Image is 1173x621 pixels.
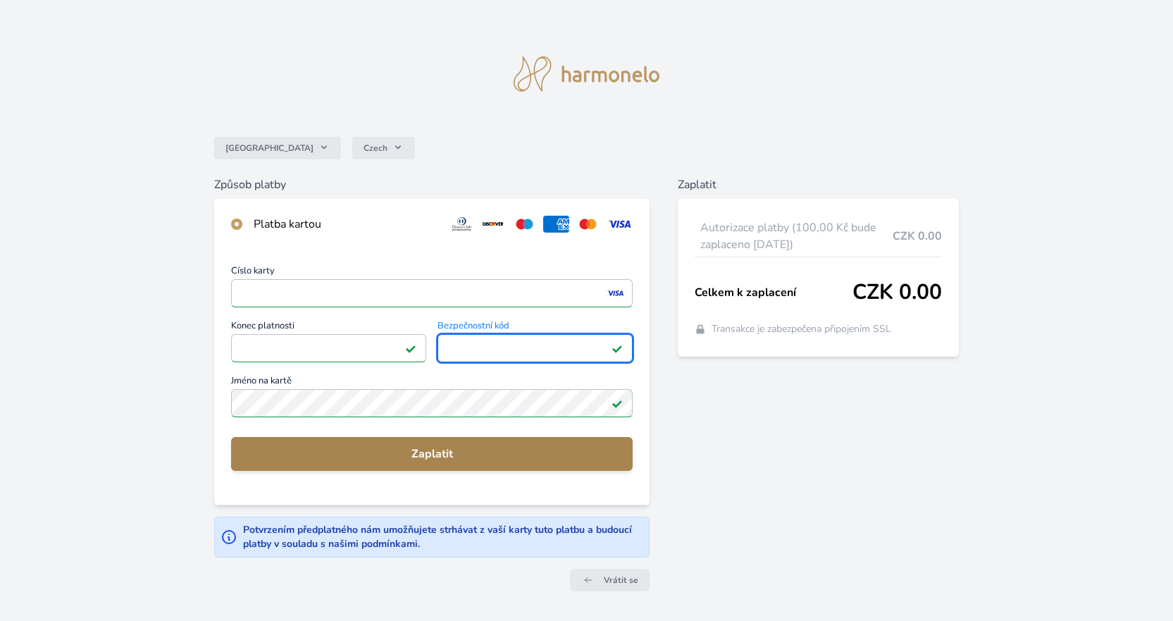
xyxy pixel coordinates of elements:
[237,338,420,358] iframe: Iframe pro datum vypršení platnosti
[511,216,538,233] img: maestro.svg
[214,176,650,193] h6: Způsob platby
[405,343,416,354] img: Platné pole
[237,283,626,303] iframe: Iframe pro číslo karty
[225,142,314,154] span: [GEOGRAPHIC_DATA]
[700,219,893,253] span: Autorizace platby (100,00 Kč bude zaplaceno [DATE])
[575,216,601,233] img: mc.svg
[231,437,633,471] button: Zaplatit
[570,569,650,591] a: Vrátit se
[604,574,638,586] span: Vrátit se
[214,137,341,159] button: [GEOGRAPHIC_DATA]
[852,280,942,305] span: CZK 0.00
[352,137,415,159] button: Czech
[712,322,891,336] span: Transakce je zabezpečena připojením SSL
[437,321,633,334] span: Bezpečnostní kód
[695,284,852,301] span: Celkem k zaplacení
[607,216,633,233] img: visa.svg
[231,266,633,279] span: Číslo karty
[242,445,621,462] span: Zaplatit
[364,142,387,154] span: Czech
[231,376,633,389] span: Jméno na kartě
[543,216,569,233] img: amex.svg
[231,321,426,334] span: Konec platnosti
[444,338,626,358] iframe: Iframe pro bezpečnostní kód
[480,216,507,233] img: discover.svg
[893,228,942,245] span: CZK 0.00
[254,216,437,233] div: Platba kartou
[514,56,660,92] img: logo.svg
[243,523,643,551] div: Potvrzením předplatného nám umožňujete strhávat z vaší karty tuto platbu a budoucí platby v soula...
[606,287,625,300] img: visa
[612,343,623,354] img: Platné pole
[678,176,959,193] h6: Zaplatit
[449,216,475,233] img: diners.svg
[231,389,633,417] input: Jméno na kartěPlatné pole
[612,398,623,409] img: Platné pole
